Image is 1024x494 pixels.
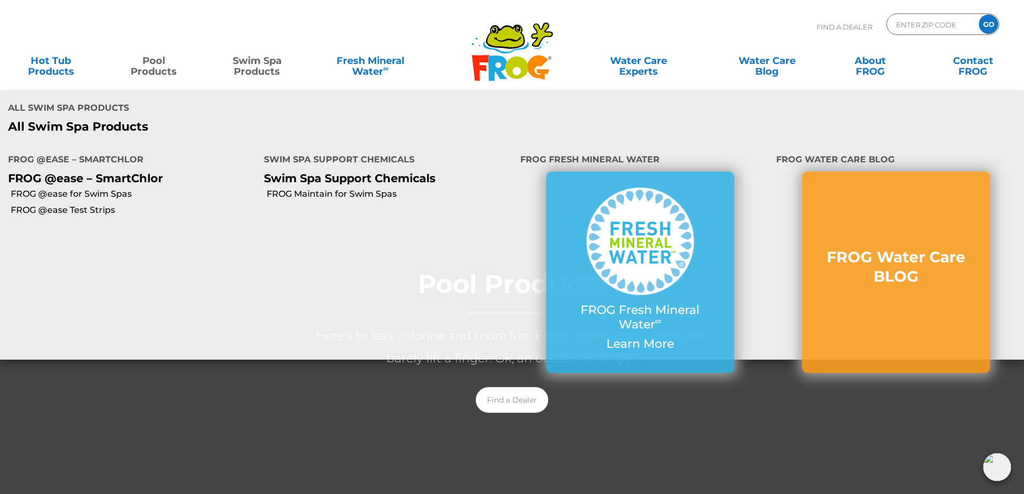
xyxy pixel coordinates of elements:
p: Find A Dealer [817,13,872,40]
a: FROG @ease Test Strips [11,204,256,216]
a: Hot TubProducts [11,50,91,71]
h4: FROG @ease – SmartChlor [8,150,248,171]
a: FROG @ease for Swim Spas [11,188,256,200]
p: FROG @ease – SmartChlor [8,171,248,185]
a: PoolProducts [114,50,194,71]
a: Fresh MineralWater∞ [320,50,420,71]
a: Water CareBlog [727,50,807,71]
p: Learn More [568,337,713,351]
h4: FROG Fresh Mineral Water [520,150,760,171]
sup: ∞ [383,64,389,73]
h4: All Swim Spa Products [8,98,504,120]
img: openIcon [983,453,1011,481]
sup: ∞ [655,316,662,326]
h4: Swim Spa Support Chemicals [264,150,504,171]
a: FROG Water Care BLOG [824,247,969,297]
a: AboutFROG [830,50,910,71]
a: Find a Dealer [476,387,548,413]
p: Swim Spa Support Chemicals [264,171,504,185]
h3: FROG Water Care BLOG [824,247,969,287]
a: Swim SpaProducts [217,50,297,71]
p: FROG Fresh Mineral Water [568,303,713,332]
a: FROG Maintain for Swim Spas [267,188,512,200]
a: FROG Fresh Mineral Water∞ Learn More [568,188,713,356]
a: All Swim Spa Products [8,120,504,134]
a: ContactFROG [933,50,1013,71]
h4: FROG Water Care BLOG [776,150,1016,171]
a: Water CareExperts [574,50,704,71]
input: Zip Code Form [895,17,968,32]
input: GO [979,15,998,34]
